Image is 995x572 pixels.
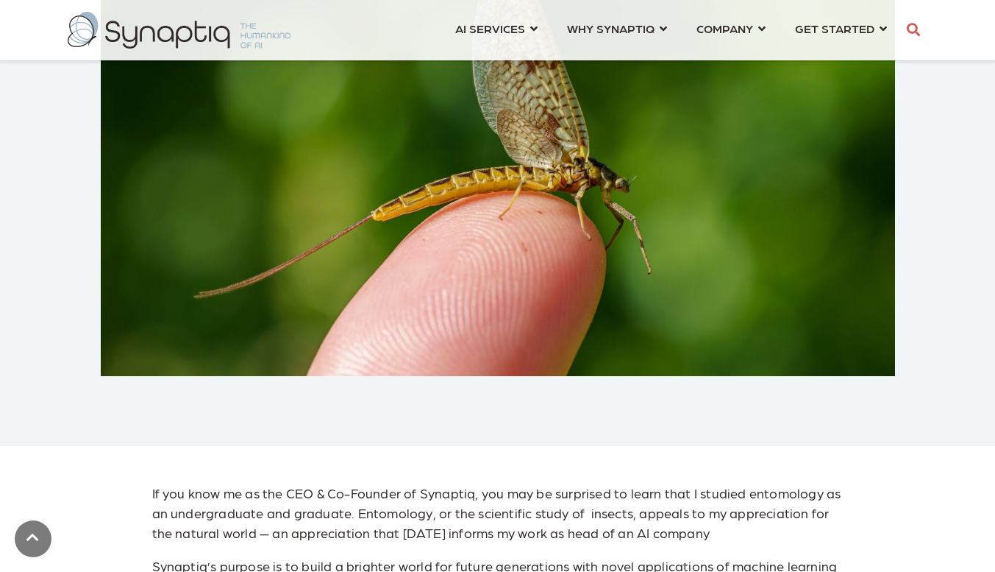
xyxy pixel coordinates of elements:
span: GET STARTED [795,18,874,38]
img: synaptiq logo-2 [68,12,290,49]
p: If you know me as the CEO & Co-Founder of Synaptiq, you may be surprised to learn that I studied ... [152,483,844,543]
nav: menu [441,4,902,57]
span: AI SERVICES [455,18,525,38]
a: COMPANY [696,15,766,42]
span: WHY SYNAPTIQ [567,18,655,38]
a: AI SERVICES [455,15,538,42]
a: WHY SYNAPTIQ [567,15,667,42]
a: GET STARTED [795,15,887,42]
span: COMPANY [696,18,753,38]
